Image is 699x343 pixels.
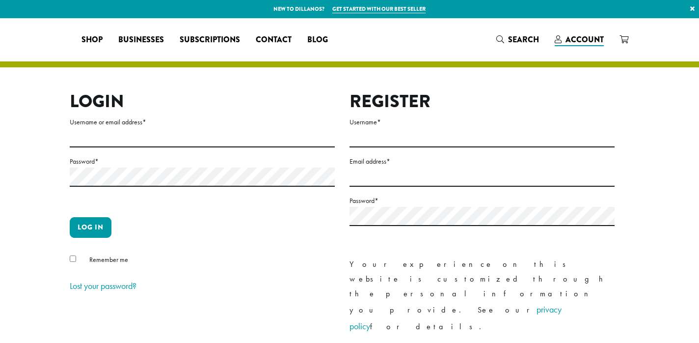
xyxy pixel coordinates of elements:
[256,34,292,46] span: Contact
[74,32,110,48] a: Shop
[349,257,615,335] p: Your experience on this website is customized through the personal information you provide. See o...
[70,280,136,291] a: Lost your password?
[118,34,164,46] span: Businesses
[70,91,335,112] h2: Login
[307,34,328,46] span: Blog
[349,195,615,207] label: Password
[349,304,562,332] a: privacy policy
[89,255,128,264] span: Remember me
[70,155,335,168] label: Password
[332,5,426,13] a: Get started with our best seller
[488,31,547,48] a: Search
[508,34,539,45] span: Search
[70,116,335,128] label: Username or email address
[180,34,240,46] span: Subscriptions
[565,34,604,45] span: Account
[70,217,111,238] button: Log in
[349,116,615,128] label: Username
[349,155,615,168] label: Email address
[81,34,103,46] span: Shop
[349,91,615,112] h2: Register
